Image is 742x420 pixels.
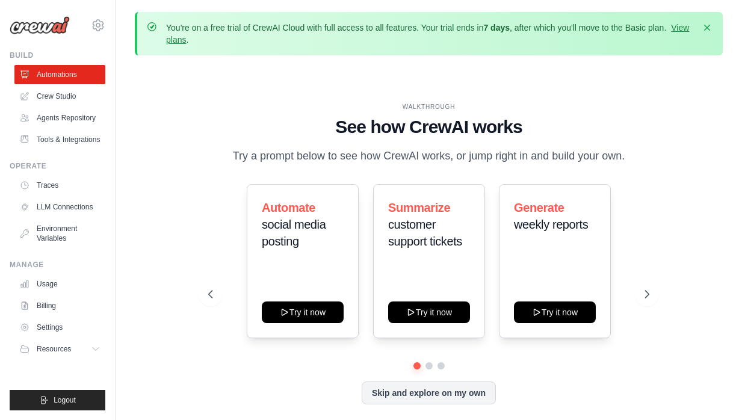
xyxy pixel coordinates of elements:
[14,108,105,128] a: Agents Repository
[10,390,105,410] button: Logout
[14,87,105,106] a: Crew Studio
[166,22,694,46] p: You're on a free trial of CrewAI Cloud with full access to all features. Your trial ends in , aft...
[388,201,450,214] span: Summarize
[208,102,650,111] div: WALKTHROUGH
[388,218,462,248] span: customer support tickets
[14,130,105,149] a: Tools & Integrations
[514,218,588,231] span: weekly reports
[262,201,315,214] span: Automate
[14,296,105,315] a: Billing
[10,16,70,34] img: Logo
[14,197,105,217] a: LLM Connections
[514,301,596,323] button: Try it now
[14,318,105,337] a: Settings
[14,219,105,248] a: Environment Variables
[10,260,105,270] div: Manage
[514,201,564,214] span: Generate
[37,344,71,354] span: Resources
[262,218,326,248] span: social media posting
[14,176,105,195] a: Traces
[14,339,105,359] button: Resources
[227,147,631,165] p: Try a prompt below to see how CrewAI works, or jump right in and build your own.
[10,51,105,60] div: Build
[262,301,344,323] button: Try it now
[483,23,510,32] strong: 7 days
[388,301,470,323] button: Try it now
[208,116,650,138] h1: See how CrewAI works
[682,362,742,420] iframe: Chat Widget
[54,395,76,405] span: Logout
[362,381,496,404] button: Skip and explore on my own
[14,274,105,294] a: Usage
[14,65,105,84] a: Automations
[10,161,105,171] div: Operate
